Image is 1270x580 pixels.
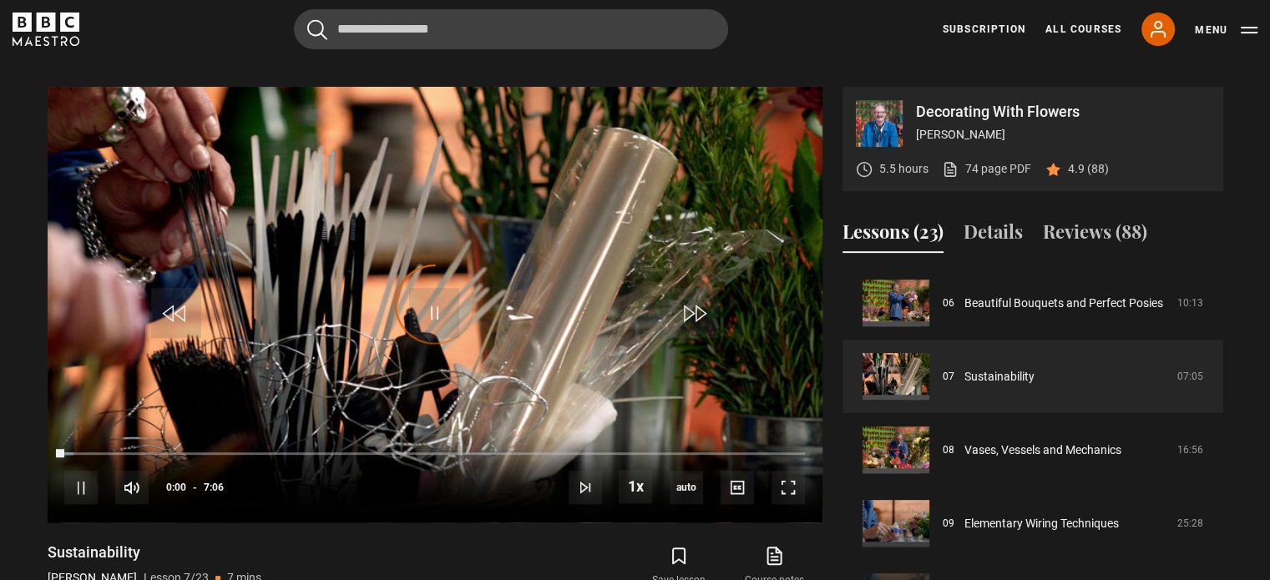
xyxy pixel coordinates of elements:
[964,515,1119,532] a: Elementary Wiring Techniques
[307,19,327,40] button: Submit the search query
[943,22,1025,37] a: Subscription
[670,471,703,504] span: auto
[842,218,944,253] button: Lessons (23)
[721,471,754,504] button: Captions
[879,160,928,178] p: 5.5 hours
[1195,22,1257,38] button: Toggle navigation
[1068,160,1109,178] p: 4.9 (88)
[964,295,1163,312] a: Beautiful Bouquets and Perfect Posies
[13,13,79,46] svg: BBC Maestro
[916,126,1210,144] p: [PERSON_NAME]
[569,471,602,504] button: Next Lesson
[115,471,149,504] button: Mute
[772,471,805,504] button: Fullscreen
[942,160,1031,178] a: 74 page PDF
[964,441,1121,459] a: Vases, Vessels and Mechanics
[964,368,1035,386] a: Sustainability
[1043,218,1147,253] button: Reviews (88)
[964,218,1023,253] button: Details
[204,472,224,502] span: 7:06
[48,542,261,562] h1: Sustainability
[670,471,703,504] div: Current quality: 720p
[1045,22,1121,37] a: All Courses
[64,452,804,456] div: Progress Bar
[294,9,728,49] input: Search
[48,87,822,522] video-js: Video Player
[619,470,652,503] button: Playback Rate
[916,104,1210,119] p: Decorating With Flowers
[166,472,186,502] span: 0:00
[64,471,98,504] button: Pause
[193,482,197,493] span: -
